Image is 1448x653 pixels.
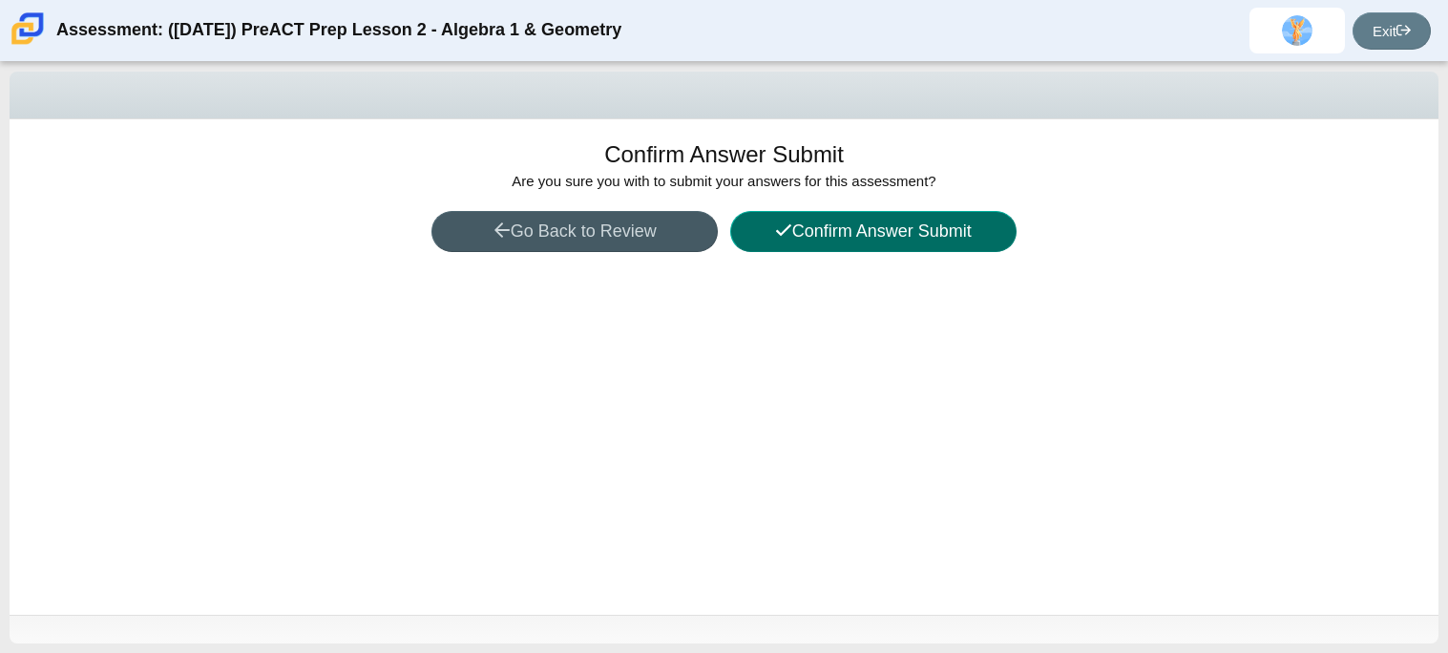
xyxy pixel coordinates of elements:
a: Carmen School of Science & Technology [8,35,48,52]
img: Carmen School of Science & Technology [8,9,48,49]
img: alan.sanmartinblan.cQqU2x [1282,15,1312,46]
a: Exit [1353,12,1431,50]
h1: Confirm Answer Submit [604,138,844,171]
span: Are you sure you with to submit your answers for this assessment? [512,173,935,189]
button: Confirm Answer Submit [730,211,1017,252]
div: Assessment: ([DATE]) PreACT Prep Lesson 2 - Algebra 1 & Geometry [56,8,621,53]
button: Go Back to Review [431,211,718,252]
